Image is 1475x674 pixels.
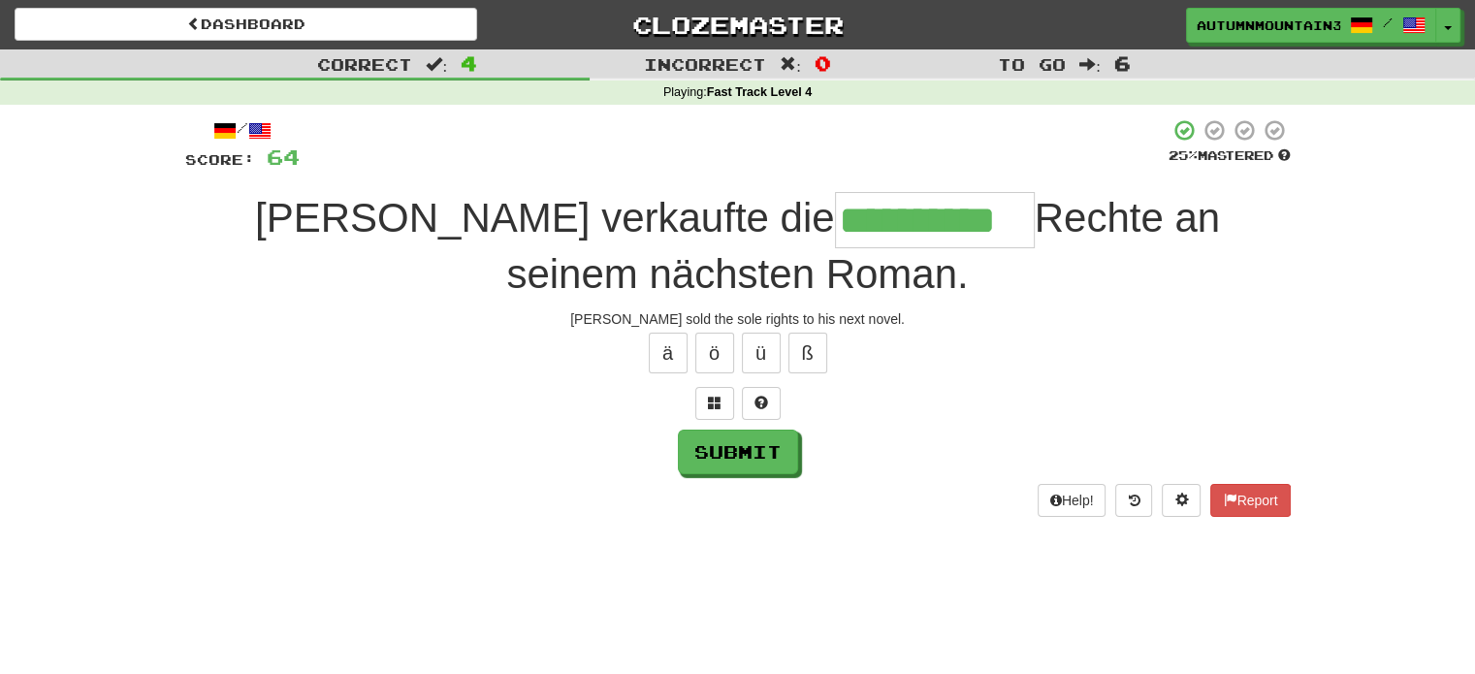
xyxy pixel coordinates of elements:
[1038,484,1106,517] button: Help!
[185,151,255,168] span: Score:
[1186,8,1436,43] a: AutumnMountain3695 /
[998,54,1066,74] span: To go
[1115,484,1152,517] button: Round history (alt+y)
[695,333,734,373] button: ö
[15,8,477,41] a: Dashboard
[649,333,688,373] button: ä
[780,56,801,73] span: :
[506,8,969,42] a: Clozemaster
[742,333,781,373] button: ü
[1169,147,1291,165] div: Mastered
[1114,51,1131,75] span: 6
[1383,16,1393,29] span: /
[185,118,300,143] div: /
[255,195,835,241] span: [PERSON_NAME] verkaufte die
[788,333,827,373] button: ß
[317,54,412,74] span: Correct
[742,387,781,420] button: Single letter hint - you only get 1 per sentence and score half the points! alt+h
[1169,147,1198,163] span: 25 %
[1079,56,1101,73] span: :
[707,85,813,99] strong: Fast Track Level 4
[815,51,831,75] span: 0
[678,430,798,474] button: Submit
[185,309,1291,329] div: [PERSON_NAME] sold the sole rights to his next novel.
[1197,16,1340,34] span: AutumnMountain3695
[426,56,447,73] span: :
[644,54,766,74] span: Incorrect
[267,144,300,169] span: 64
[1210,484,1290,517] button: Report
[461,51,477,75] span: 4
[695,387,734,420] button: Switch sentence to multiple choice alt+p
